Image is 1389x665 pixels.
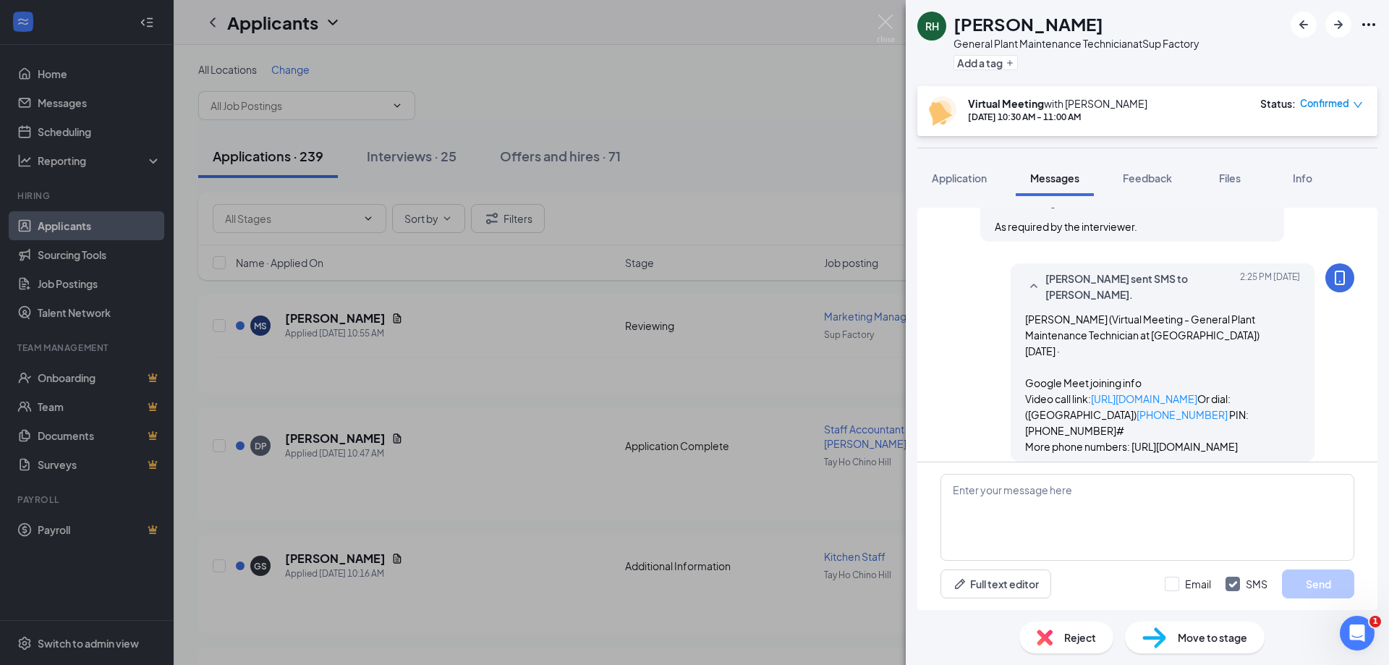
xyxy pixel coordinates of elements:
[968,111,1147,123] div: [DATE] 10:30 AM - 11:00 AM
[1293,171,1312,185] span: Info
[925,19,939,33] div: RH
[1091,392,1197,405] a: [URL][DOMAIN_NAME]
[1219,171,1241,185] span: Files
[995,220,1137,233] span: As required by the interviewer.
[1064,630,1096,645] span: Reject
[1325,12,1351,38] button: ArrowRight
[1178,630,1247,645] span: Move to stage
[1137,408,1228,421] a: [PHONE_NUMBER]
[1045,271,1235,302] span: [PERSON_NAME] sent SMS to [PERSON_NAME].
[1340,616,1375,651] iframe: Intercom live chat
[968,97,1044,110] b: Virtual Meeting
[1006,59,1014,67] svg: Plus
[1291,12,1317,38] button: ArrowLeftNew
[953,55,1018,70] button: PlusAdd a tag
[953,12,1103,36] h1: [PERSON_NAME]
[1369,616,1381,627] span: 1
[953,577,967,591] svg: Pen
[1282,569,1354,598] button: Send
[1025,313,1260,453] span: [PERSON_NAME] (Virtual Meeting - General Plant Maintenance Technician at [GEOGRAPHIC_DATA]) [DATE...
[1353,100,1363,110] span: down
[1025,278,1042,295] svg: SmallChevronUp
[1300,96,1349,111] span: Confirmed
[1030,171,1079,185] span: Messages
[932,171,987,185] span: Application
[1123,171,1172,185] span: Feedback
[953,36,1199,51] div: General Plant Maintenance Technician at Sup Factory
[1330,16,1347,33] svg: ArrowRight
[1295,16,1312,33] svg: ArrowLeftNew
[1240,271,1300,302] span: [DATE] 2:25 PM
[1260,96,1296,111] div: Status :
[1360,16,1377,33] svg: Ellipses
[968,96,1147,111] div: with [PERSON_NAME]
[1331,269,1348,287] svg: MobileSms
[940,569,1051,598] button: Full text editorPen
